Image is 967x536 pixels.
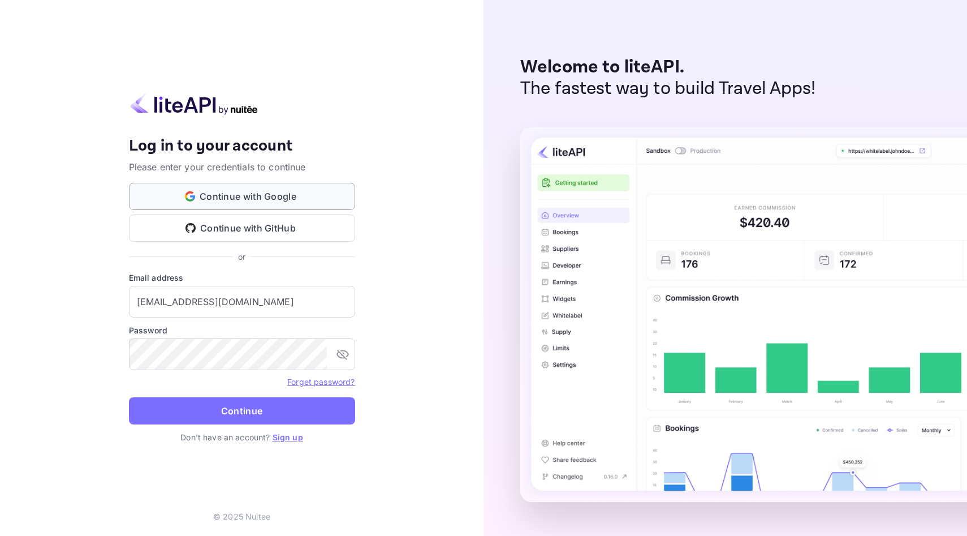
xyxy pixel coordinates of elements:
label: Email address [129,272,355,284]
img: liteapi [129,93,259,115]
button: Continue with Google [129,183,355,210]
p: or [238,251,245,263]
a: Forget password? [287,376,355,387]
p: Please enter your credentials to continue [129,160,355,174]
p: The fastest way to build Travel Apps! [520,78,816,100]
a: Sign up [273,432,303,442]
p: © 2025 Nuitee [213,511,270,522]
label: Password [129,324,355,336]
button: Continue [129,397,355,424]
h4: Log in to your account [129,136,355,156]
p: Welcome to liteAPI. [520,57,816,78]
button: Continue with GitHub [129,215,355,242]
button: toggle password visibility [331,343,354,366]
p: Don't have an account? [129,431,355,443]
a: Forget password? [287,377,355,387]
input: Enter your email address [129,286,355,318]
